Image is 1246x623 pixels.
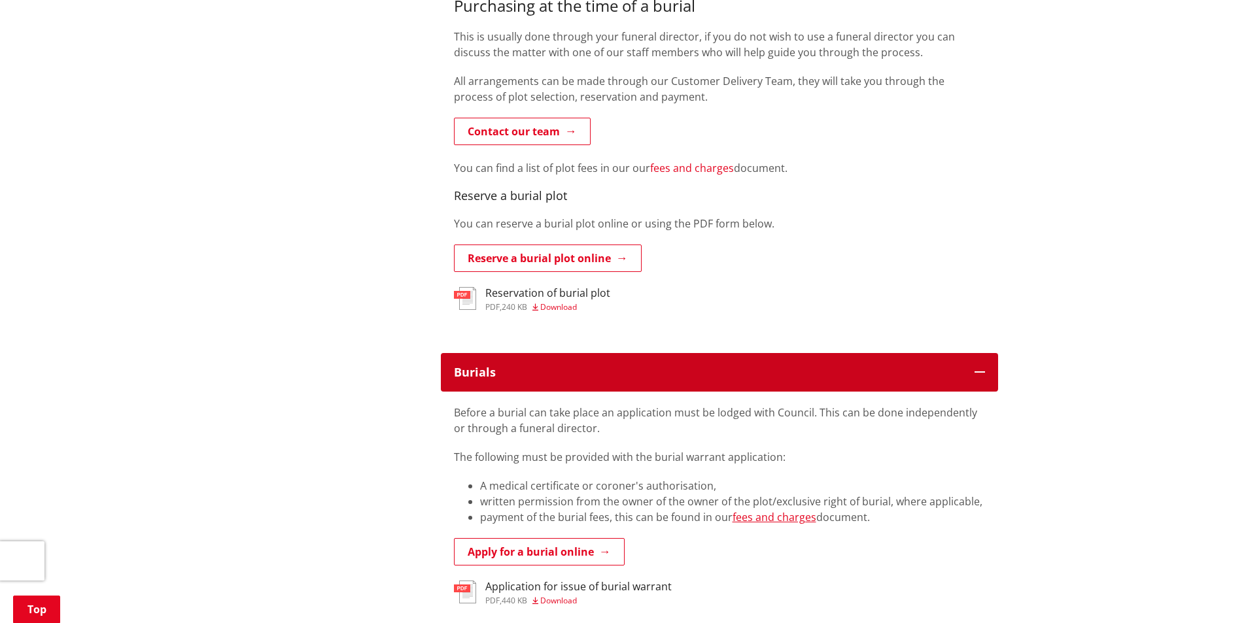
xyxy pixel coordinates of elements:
iframe: Messenger Launcher [1186,568,1233,615]
a: fees and charges [650,161,734,175]
p: You can find a list of plot fees in our our document. [454,160,985,176]
h3: Reservation of burial plot [485,287,610,299]
button: Burials [441,353,998,392]
p: This is usually done through your funeral director, if you do not wish to use a funeral director ... [454,29,985,60]
span: Download [540,301,577,312]
a: Contact our team [454,118,591,145]
span: 240 KB [502,301,527,312]
li: written permission from the owner of the owner of the plot/exclusive right of burial, where appli... [480,494,985,509]
a: Application for issue of burial warrant pdf,440 KB Download [454,581,672,604]
span: pdf [485,301,500,312]
p: The following must be provided with the burial warrant application: [454,449,985,465]
div: , [485,597,672,605]
a: fees and charges [733,510,816,524]
a: Reserve a burial plot online [454,244,642,272]
p: Before a burial can take place an application must be lodged with Council. This can be done indep... [454,405,985,436]
img: document-pdf.svg [454,287,476,310]
a: Top [13,596,60,623]
span: pdf [485,595,500,606]
div: Burials [454,366,961,379]
li: payment of the burial fees, this can be found in our document. [480,509,985,525]
span: 440 KB [502,595,527,606]
p: All arrangements can be made through our Customer Delivery Team, they will take you through the p... [454,73,985,105]
a: Apply for a burial online [454,538,625,565]
h4: Reserve a burial plot [454,189,985,203]
img: document-pdf.svg [454,581,476,603]
p: You can reserve a burial plot online or using the PDF form below. [454,216,985,231]
h3: Application for issue of burial warrant [485,581,672,593]
span: Download [540,595,577,606]
div: , [485,303,610,311]
li: A medical certificate or coroner's authorisation, [480,478,985,494]
a: Reservation of burial plot pdf,240 KB Download [454,287,610,311]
